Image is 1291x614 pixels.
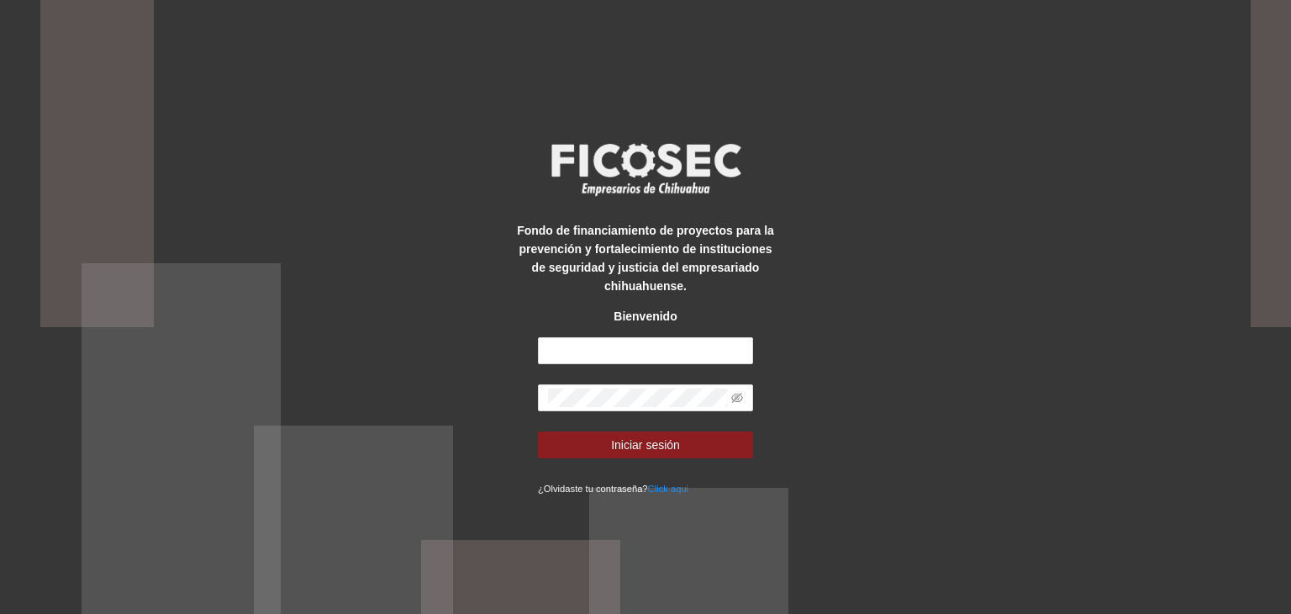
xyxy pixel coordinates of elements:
[517,224,774,293] strong: Fondo de financiamiento de proyectos para la prevención y fortalecimiento de instituciones de seg...
[648,484,689,494] a: Click aqui
[538,484,688,494] small: ¿Olvidaste tu contraseña?
[538,431,753,458] button: Iniciar sesión
[611,436,680,454] span: Iniciar sesión
[614,310,677,323] strong: Bienvenido
[540,138,751,200] img: logo
[731,392,743,404] span: eye-invisible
